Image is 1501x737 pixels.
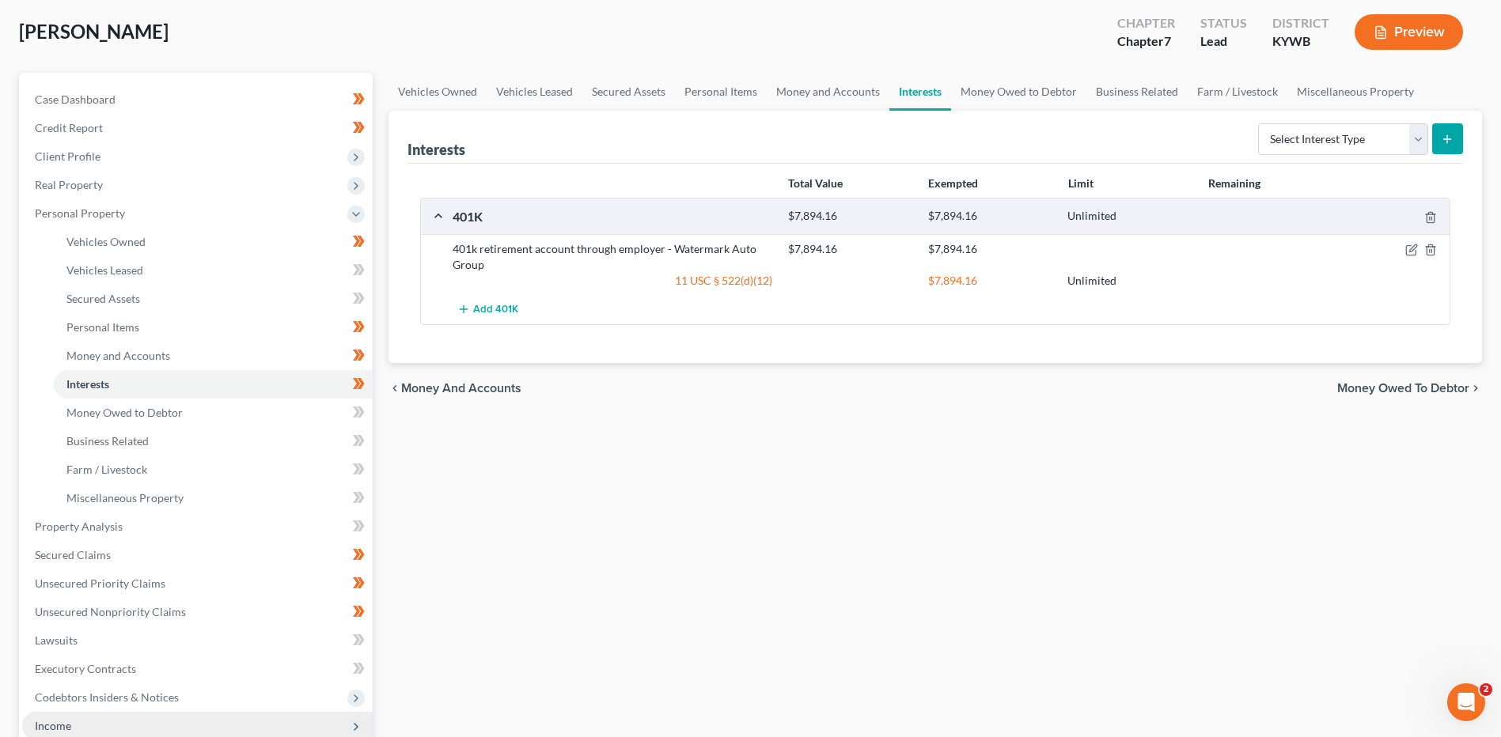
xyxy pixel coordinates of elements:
span: Money and Accounts [66,349,170,362]
a: Vehicles Leased [54,256,373,285]
span: Codebtors Insiders & Notices [35,690,179,704]
iframe: Intercom live chat [1447,683,1485,721]
div: $7,894.16 [920,241,1060,257]
span: 7 [1164,33,1171,48]
i: chevron_right [1469,382,1482,395]
a: Unsecured Priority Claims [22,569,373,598]
button: Money Owed to Debtor chevron_right [1337,382,1482,395]
div: 11 USC § 522(d)(12) [445,273,780,289]
a: Credit Report [22,114,373,142]
a: Personal Items [675,73,767,111]
span: Case Dashboard [35,93,116,106]
span: Personal Property [35,206,125,220]
div: Interests [407,140,465,159]
span: [PERSON_NAME] [19,20,169,43]
span: Personal Items [66,320,139,334]
a: Property Analysis [22,512,373,541]
div: $7,894.16 [780,241,920,257]
button: Preview [1355,14,1463,50]
a: Farm / Livestock [1188,73,1287,111]
div: Lead [1200,32,1247,51]
a: Money Owed to Debtor [951,73,1086,111]
span: Income [35,719,71,732]
span: Business Related [66,434,149,448]
span: Vehicles Owned [66,235,146,248]
a: Interests [889,73,951,111]
a: Money and Accounts [54,342,373,370]
span: Unsecured Priority Claims [35,576,165,590]
a: Farm / Livestock [54,455,373,484]
span: Real Property [35,178,103,191]
span: Miscellaneous Property [66,491,184,505]
span: Client Profile [35,149,100,163]
strong: Total Value [788,176,843,190]
strong: Exempted [928,176,978,190]
span: Credit Report [35,121,103,134]
a: Secured Assets [582,73,675,111]
span: Farm / Livestock [66,463,147,476]
strong: Limit [1068,176,1094,190]
a: Money Owed to Debtor [54,399,373,427]
i: chevron_left [389,382,401,395]
a: Personal Items [54,313,373,342]
a: Business Related [1086,73,1188,111]
div: Unlimited [1059,273,1200,289]
span: 2 [1480,683,1492,696]
span: Money Owed to Debtor [66,406,183,419]
a: Vehicles Owned [389,73,487,111]
span: Secured Claims [35,548,111,561]
button: chevron_left Money and Accounts [389,382,521,395]
div: $7,894.16 [920,273,1060,289]
a: Secured Claims [22,541,373,569]
div: 401K [445,208,780,225]
span: Executory Contracts [35,662,136,675]
div: $7,894.16 [780,209,920,224]
span: Interests [66,377,109,391]
a: Business Related [54,427,373,455]
a: Executory Contracts [22,655,373,683]
a: Case Dashboard [22,85,373,114]
span: Add 401K [473,304,518,316]
div: 401k retirement account through employer - Watermark Auto Group [445,241,780,273]
div: Status [1200,14,1247,32]
a: Unsecured Nonpriority Claims [22,598,373,626]
a: Miscellaneous Property [54,484,373,512]
div: $7,894.16 [920,209,1060,224]
span: Property Analysis [35,520,123,533]
span: Unsecured Nonpriority Claims [35,605,186,618]
a: Vehicles Owned [54,228,373,256]
a: Money and Accounts [767,73,889,111]
a: Miscellaneous Property [1287,73,1423,111]
div: Unlimited [1059,209,1200,224]
div: Chapter [1117,14,1175,32]
div: District [1272,14,1329,32]
div: KYWB [1272,32,1329,51]
a: Vehicles Leased [487,73,582,111]
span: Money and Accounts [401,382,521,395]
a: Secured Assets [54,285,373,313]
span: Lawsuits [35,633,78,647]
a: Lawsuits [22,626,373,655]
div: Chapter [1117,32,1175,51]
a: Interests [54,370,373,399]
span: Money Owed to Debtor [1337,382,1469,395]
strong: Remaining [1208,176,1260,190]
button: Add 401K [453,295,522,324]
span: Secured Assets [66,292,140,305]
span: Vehicles Leased [66,263,143,277]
